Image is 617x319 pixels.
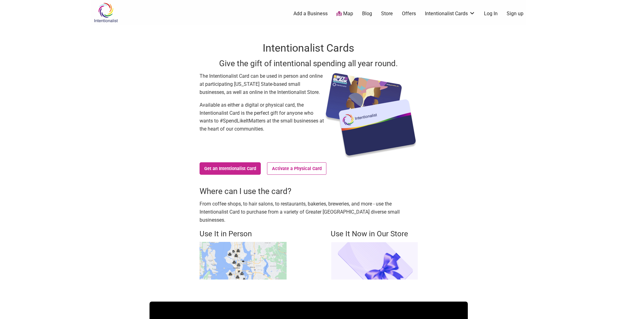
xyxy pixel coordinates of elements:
h3: Where can I use the card? [200,186,418,197]
a: Log In [484,10,498,17]
a: Store [381,10,393,17]
a: Sign up [507,10,523,17]
p: The Intentionalist Card can be used in person and online at participating [US_STATE] State-based ... [200,72,324,96]
h1: Intentionalist Cards [200,41,418,56]
img: Intentionalist Store [331,242,418,280]
p: From coffee shops, to hair salons, to restaurants, bakeries, breweries, and more - use the Intent... [200,200,418,224]
a: Map [336,10,353,17]
h3: Give the gift of intentional spending all year round. [200,58,418,69]
p: Available as either a digital or physical card, the Intentionalist Card is the perfect gift for a... [200,101,324,133]
a: Add a Business [293,10,328,17]
h4: Use It Now in Our Store [331,229,418,239]
a: Offers [402,10,416,17]
img: Buy Black map [200,242,287,280]
img: Intentionalist [91,2,121,23]
a: Get an Intentionalist Card [200,162,261,175]
h4: Use It in Person [200,229,287,239]
a: Blog [362,10,372,17]
a: Activate a Physical Card [267,162,326,175]
img: Intentionalist Card [324,72,418,159]
a: Intentionalist Cards [425,10,475,17]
